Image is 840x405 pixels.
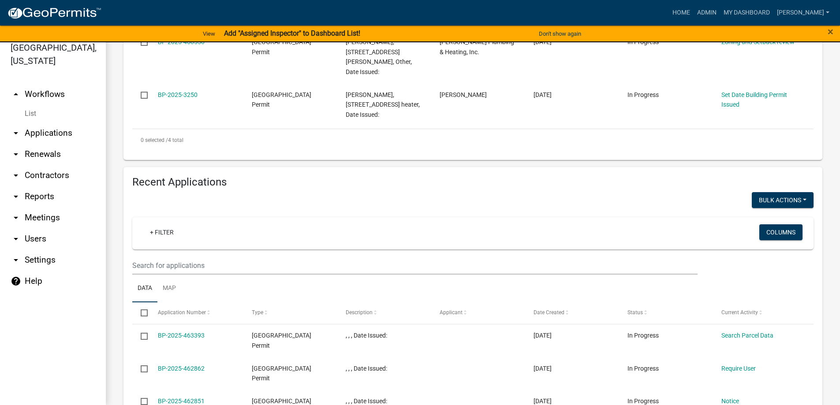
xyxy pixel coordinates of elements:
[11,128,21,138] i: arrow_drop_down
[346,38,412,75] span: SAMANTHA RAMBERG, 35365 PALISADE DR NE, Other, Date Issued:
[11,212,21,223] i: arrow_drop_down
[157,275,181,303] a: Map
[534,365,552,372] span: 08/12/2025
[535,26,585,41] button: Don't show again
[346,91,420,119] span: CHRISTOPHER BEACH, 1850 397TH AVE NE, Water heater, Date Issued:
[525,302,619,323] datatable-header-cell: Date Created
[11,276,21,286] i: help
[720,4,773,21] a: My Dashboard
[199,26,219,41] a: View
[431,302,525,323] datatable-header-cell: Applicant
[132,275,157,303] a: Data
[346,309,373,316] span: Description
[828,26,833,38] span: ×
[752,192,814,208] button: Bulk Actions
[773,4,833,21] a: [PERSON_NAME]
[158,309,206,316] span: Application Number
[132,256,698,275] input: Search for applications
[11,149,21,160] i: arrow_drop_down
[619,302,713,323] datatable-header-cell: Status
[143,224,181,240] a: + Filter
[11,89,21,100] i: arrow_drop_up
[346,332,387,339] span: , , , Date Issued:
[534,91,552,98] span: 08/05/2025
[11,234,21,244] i: arrow_drop_down
[627,398,659,405] span: In Progress
[721,91,787,108] a: Set Date Building Permit Issued
[132,302,149,323] datatable-header-cell: Select
[721,398,739,405] a: Notice
[158,398,205,405] a: BP-2025-462851
[224,29,360,37] strong: Add "Assigned Inspector" to Dashboard List!
[534,332,552,339] span: 08/13/2025
[158,332,205,339] a: BP-2025-463393
[11,191,21,202] i: arrow_drop_down
[346,398,387,405] span: , , , Date Issued:
[828,26,833,37] button: Close
[627,91,659,98] span: In Progress
[694,4,720,21] a: Admin
[252,332,311,349] span: Isanti County Building Permit
[141,137,168,143] span: 0 selected /
[627,365,659,372] span: In Progress
[252,309,263,316] span: Type
[252,365,311,382] span: Isanti County Building Permit
[721,309,758,316] span: Current Activity
[346,365,387,372] span: , , , Date Issued:
[721,332,773,339] a: Search Parcel Data
[534,309,564,316] span: Date Created
[132,129,814,151] div: 4 total
[440,91,487,98] span: Ashley Schultz
[11,170,21,181] i: arrow_drop_down
[440,309,463,316] span: Applicant
[11,255,21,265] i: arrow_drop_down
[243,302,337,323] datatable-header-cell: Type
[759,224,803,240] button: Columns
[337,302,431,323] datatable-header-cell: Description
[149,302,243,323] datatable-header-cell: Application Number
[627,309,643,316] span: Status
[158,91,198,98] a: BP-2025-3250
[158,365,205,372] a: BP-2025-462862
[627,332,659,339] span: In Progress
[252,91,311,108] span: Isanti County Building Permit
[721,365,756,372] a: Require User
[534,398,552,405] span: 08/12/2025
[669,4,694,21] a: Home
[132,176,814,189] h4: Recent Applications
[713,302,807,323] datatable-header-cell: Current Activity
